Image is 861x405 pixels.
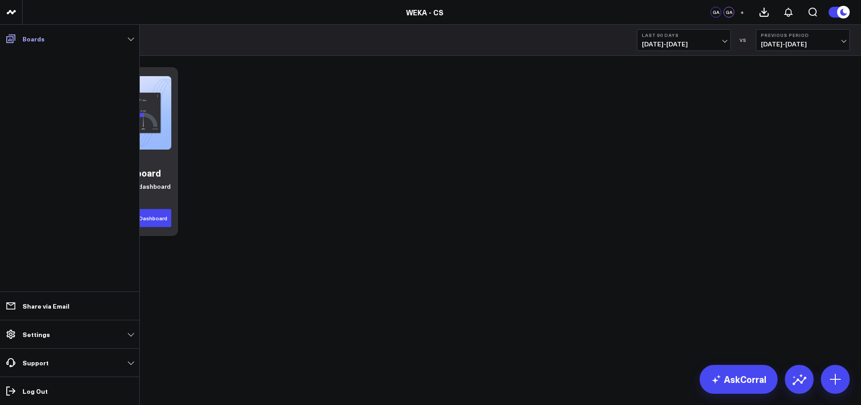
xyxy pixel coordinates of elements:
button: + [737,7,747,18]
button: Last 90 Days[DATE]-[DATE] [637,29,731,51]
button: Generate Dashboard [109,209,171,227]
b: Previous Period [761,32,845,38]
p: Settings [23,331,50,338]
div: GA [710,7,721,18]
a: Log Out [3,383,137,399]
p: Boards [23,35,45,42]
span: [DATE] - [DATE] [642,41,726,48]
a: AskCorral [700,365,778,394]
p: Share via Email [23,302,69,309]
span: [DATE] - [DATE] [761,41,845,48]
div: GA [724,7,734,18]
span: + [740,9,744,15]
button: Previous Period[DATE]-[DATE] [756,29,850,51]
div: VS [735,37,751,43]
b: Last 90 Days [642,32,726,38]
a: WEKA - CS [406,7,444,17]
p: Log Out [23,387,48,395]
p: Support [23,359,49,366]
